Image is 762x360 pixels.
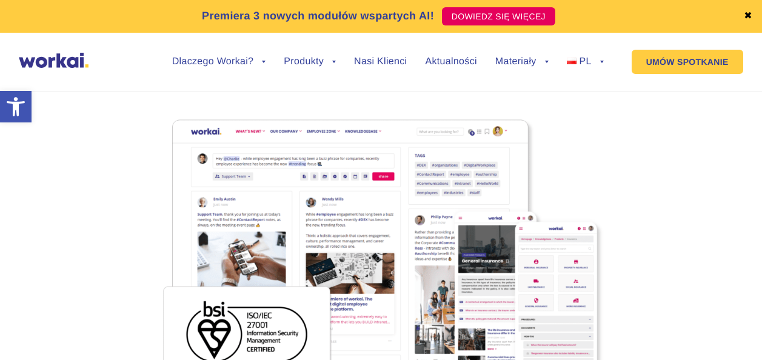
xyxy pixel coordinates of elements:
a: Produkty [284,57,336,67]
span: PL [579,56,591,67]
a: Nasi Klienci [354,57,407,67]
a: Dlaczego Workai? [172,57,266,67]
a: Materiały [495,57,549,67]
a: UMÓW SPOTKANIE [632,50,743,74]
a: Aktualności [425,57,476,67]
a: ✖ [744,12,752,21]
a: DOWIEDZ SIĘ WIĘCEJ [442,7,555,25]
p: Premiera 3 nowych modułów wspartych AI! [202,8,434,24]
